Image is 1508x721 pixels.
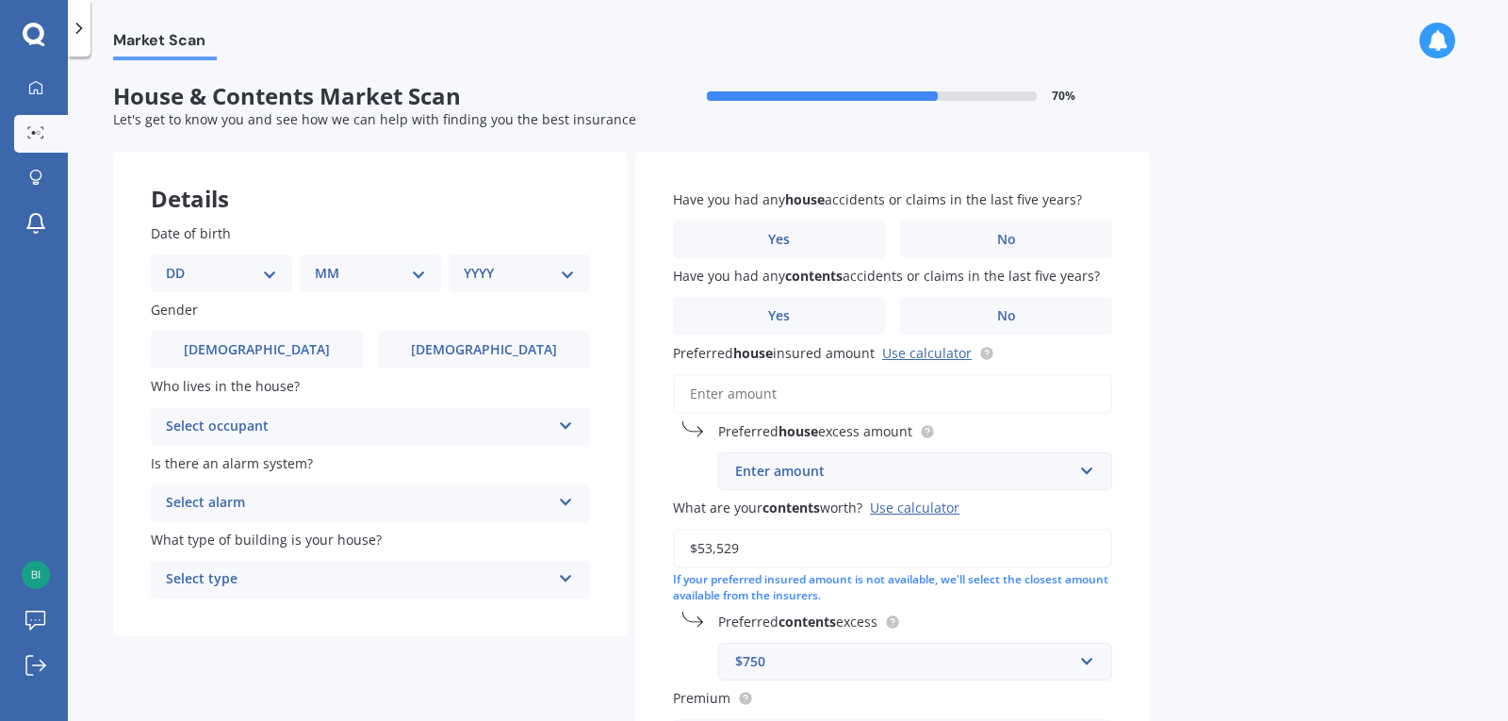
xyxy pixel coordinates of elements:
b: contents [779,613,836,631]
b: contents [762,499,820,516]
span: [DEMOGRAPHIC_DATA] [411,342,557,358]
b: house [733,344,773,362]
img: e66b72855e65ca1edba2f0878a9cd38e [22,561,50,589]
span: Market Scan [113,31,217,57]
span: Premium [673,689,730,707]
div: Select occupant [166,416,550,438]
span: Gender [151,301,198,319]
div: Enter amount [735,461,1073,482]
div: $750 [735,651,1073,672]
div: Details [113,152,628,208]
b: contents [785,267,843,285]
span: What are your worth? [673,499,862,516]
span: Preferred excess [718,613,877,631]
span: Yes [768,232,790,248]
div: Select alarm [166,492,550,515]
span: What type of building is your house? [151,531,382,549]
span: Is there an alarm system? [151,454,313,472]
b: house [785,190,825,208]
div: Select type [166,568,550,591]
span: [DEMOGRAPHIC_DATA] [184,342,330,358]
span: Have you had any accidents or claims in the last five years? [673,267,1100,285]
span: Have you had any accidents or claims in the last five years? [673,190,1082,208]
b: house [779,422,818,440]
span: No [997,308,1016,324]
a: Use calculator [882,344,972,362]
span: 70 % [1052,90,1075,103]
span: Let's get to know you and see how we can help with finding you the best insurance [113,110,636,128]
input: Enter amount [673,374,1112,414]
span: Yes [768,308,790,324]
span: No [997,232,1016,248]
span: House & Contents Market Scan [113,83,631,110]
span: Date of birth [151,224,231,242]
span: Preferred excess amount [718,422,912,440]
div: If your preferred insured amount is not available, we'll select the closest amount available from... [673,572,1112,604]
input: Enter amount [673,529,1112,568]
div: Use calculator [870,499,959,516]
span: Preferred insured amount [673,344,875,362]
span: Who lives in the house? [151,378,300,396]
